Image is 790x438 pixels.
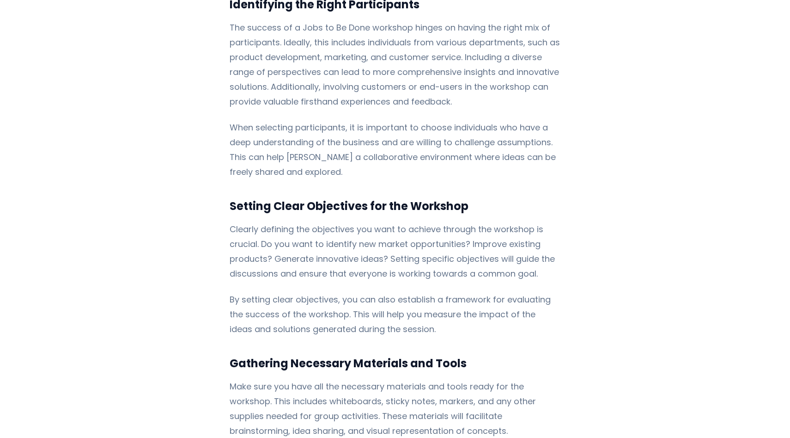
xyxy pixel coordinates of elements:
p: By setting clear objectives, you can also establish a framework for evaluating the success of the... [230,292,560,337]
p: The success of a Jobs to Be Done workshop hinges on having the right mix of participants. Ideally... [230,20,560,109]
p: When selecting participants, it is important to choose individuals who have a deep understanding ... [230,120,560,179]
p: Clearly defining the objectives you want to achieve through the workshop is crucial. Do you want ... [230,222,560,281]
h3: Gathering Necessary Materials and Tools [230,355,560,372]
h3: Setting Clear Objectives for the Workshop [230,198,560,215]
